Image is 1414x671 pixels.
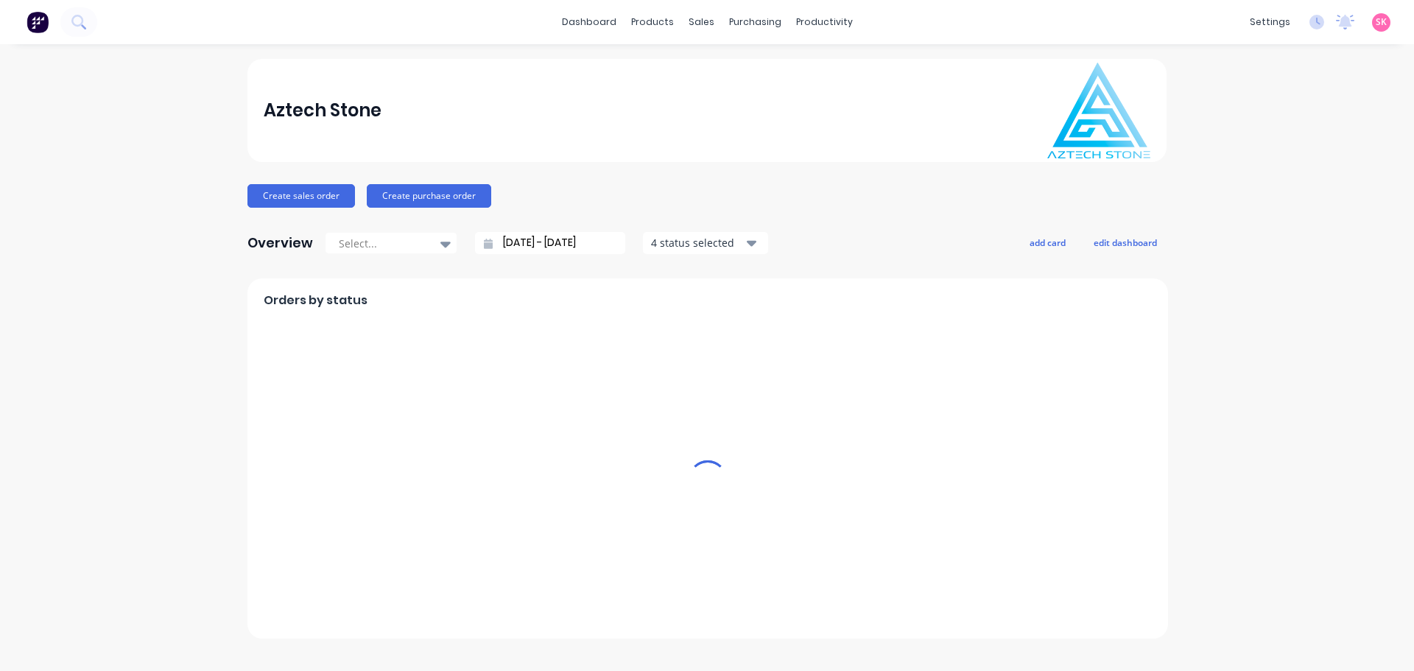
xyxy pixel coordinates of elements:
[651,235,744,250] div: 4 status selected
[789,11,860,33] div: productivity
[1376,15,1387,29] span: SK
[247,184,355,208] button: Create sales order
[624,11,681,33] div: products
[722,11,789,33] div: purchasing
[247,228,313,258] div: Overview
[1084,233,1167,252] button: edit dashboard
[1242,11,1298,33] div: settings
[264,96,381,125] div: Aztech Stone
[555,11,624,33] a: dashboard
[1047,63,1150,158] img: Aztech Stone
[1020,233,1075,252] button: add card
[681,11,722,33] div: sales
[367,184,491,208] button: Create purchase order
[264,292,367,309] span: Orders by status
[27,11,49,33] img: Factory
[643,232,768,254] button: 4 status selected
